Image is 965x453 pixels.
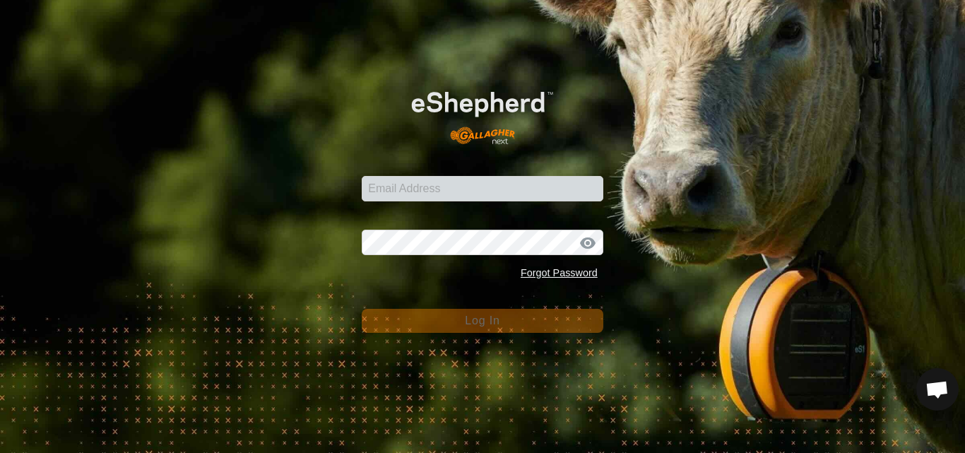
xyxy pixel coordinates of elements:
a: Forgot Password [521,267,598,278]
span: Log In [465,314,499,326]
button: Log In [362,309,603,333]
input: Email Address [362,176,603,201]
img: E-shepherd Logo [386,71,579,153]
a: Open chat [916,368,959,411]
